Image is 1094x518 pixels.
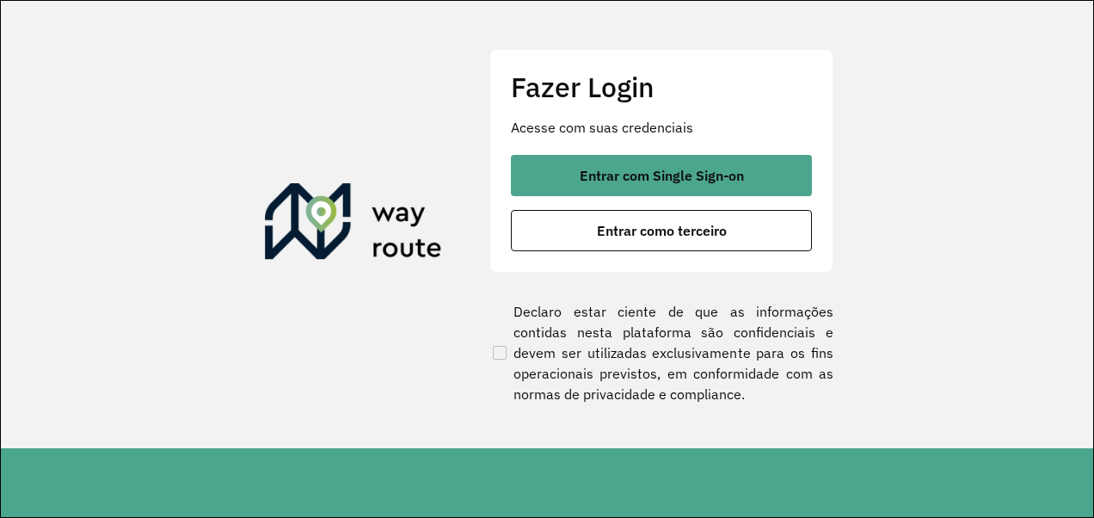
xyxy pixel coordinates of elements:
[265,183,442,266] img: Roteirizador AmbevTech
[489,301,833,404] label: Declaro estar ciente de que as informações contidas nesta plataforma são confidenciais e devem se...
[511,71,812,103] h2: Fazer Login
[597,224,727,237] span: Entrar como terceiro
[580,169,744,182] span: Entrar com Single Sign-on
[511,155,812,196] button: button
[511,117,812,138] p: Acesse com suas credenciais
[511,210,812,251] button: button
